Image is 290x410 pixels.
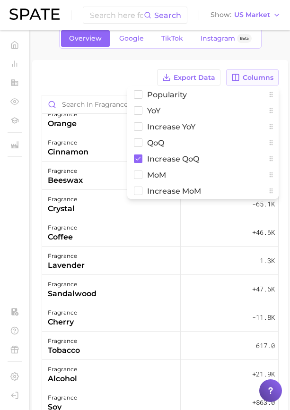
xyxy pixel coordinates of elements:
button: Columns [226,69,279,85]
div: lavender [48,260,85,271]
a: TikTok [153,30,191,47]
button: fragrancecoffee+46.6k [42,218,278,247]
div: fragrance [48,335,80,347]
span: Increase MoM [147,187,201,195]
span: Overview [69,34,102,43]
span: -1.3k [256,255,275,266]
input: Search here for a brand, industry, or ingredient [89,7,144,23]
span: +863.0 [252,397,275,408]
button: Export Data [157,69,220,85]
div: fragrance [48,222,77,233]
input: Search in fragrance [42,95,180,113]
span: Google [119,34,144,43]
span: Columns [243,74,273,82]
button: fragrancecherry-11.8k [42,303,278,332]
div: alcohol [48,373,77,384]
button: fragrancebeeswax-87.6k [42,162,278,190]
button: fragrancelavender-1.3k [42,247,278,275]
div: coffee [48,231,77,243]
span: Show [211,12,231,17]
span: MoM [147,171,166,179]
span: +47.6k [252,283,275,295]
span: Increase QoQ [147,155,199,163]
button: ShowUS Market [208,9,283,21]
div: fragrance [48,364,77,375]
span: Export Data [174,74,215,82]
button: fragrancecinnamon-12.1k [42,133,278,162]
div: fragrance [48,250,85,262]
span: YoY [147,107,160,115]
div: crystal [48,203,77,214]
a: Log out. Currently logged in with e-mail roberto.gil@givaudan.com. [8,388,22,402]
span: US Market [234,12,270,17]
div: fragrance [48,137,88,148]
span: +21.9k [252,368,275,380]
span: Beta [240,34,249,43]
div: fragrance [48,392,77,403]
div: cinnamon [48,146,88,158]
div: Columns [127,86,279,199]
div: fragrance [48,279,97,290]
div: sandalwood [48,288,97,299]
span: -65.1k [252,198,275,210]
span: Popularity [147,91,187,99]
span: Increase YoY [147,123,195,131]
div: fragrance [48,307,77,318]
div: fragrance [48,194,77,205]
span: Instagram [201,34,235,43]
span: -617.0 [252,340,275,351]
span: TikTok [161,34,183,43]
button: fragrancesandalwood+47.6k [42,275,278,303]
span: QoQ [147,139,164,147]
button: fragrancealcohol+21.9k [42,360,278,388]
div: beeswax [48,175,83,186]
div: cherry [48,316,77,328]
a: Google [111,30,152,47]
a: InstagramBeta [193,30,260,47]
button: fragrancecrystal-65.1k [42,190,278,218]
div: fragrance [48,165,83,177]
button: fragranceorange-13.3k [42,105,278,133]
div: orange [48,118,77,129]
span: -11.8k [252,312,275,323]
a: Overview [61,30,110,47]
div: tobacco [48,345,80,356]
img: SPATE [9,9,60,20]
button: fragrancetobacco-617.0 [42,332,278,360]
span: Search [154,11,181,20]
span: +46.6k [252,227,275,238]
